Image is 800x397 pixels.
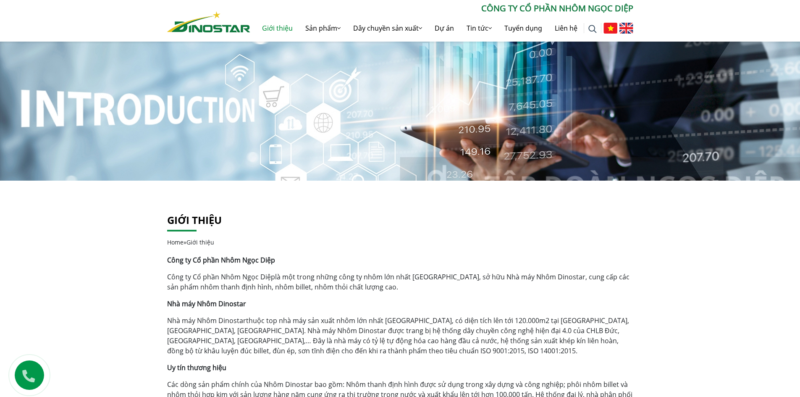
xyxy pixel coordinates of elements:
[548,15,584,42] a: Liên hệ
[498,15,548,42] a: Tuyển dụng
[256,15,299,42] a: Giới thiệu
[428,15,460,42] a: Dự án
[167,272,633,292] p: là một trong những công ty nhôm lớn nhất [GEOGRAPHIC_DATA], sở hữu Nhà máy Nhôm Dinostar, cung cấ...
[167,272,275,281] a: Công ty Cổ phần Nhôm Ngọc Diệp
[250,2,633,15] p: CÔNG TY CỔ PHẦN NHÔM NGỌC DIỆP
[167,213,222,227] a: Giới thiệu
[167,316,246,325] a: Nhà máy Nhôm Dinostar
[167,363,226,372] strong: Uy tín thương hiệu
[167,238,214,246] span: »
[619,23,633,34] img: English
[186,238,214,246] span: Giới thiệu
[347,15,428,42] a: Dây chuyền sản xuất
[167,238,184,246] a: Home
[167,255,275,265] strong: Công ty Cổ phần Nhôm Ngọc Diệp
[460,15,498,42] a: Tin tức
[299,15,347,42] a: Sản phẩm
[588,25,597,33] img: search
[167,11,250,32] img: Nhôm Dinostar
[167,299,246,308] strong: Nhà máy Nhôm Dinostar
[603,23,617,34] img: Tiếng Việt
[167,315,633,356] p: thuộc top nhà máy sản xuất nhôm lớn nhất [GEOGRAPHIC_DATA], có diện tích lên tới 120.000m2 tại [G...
